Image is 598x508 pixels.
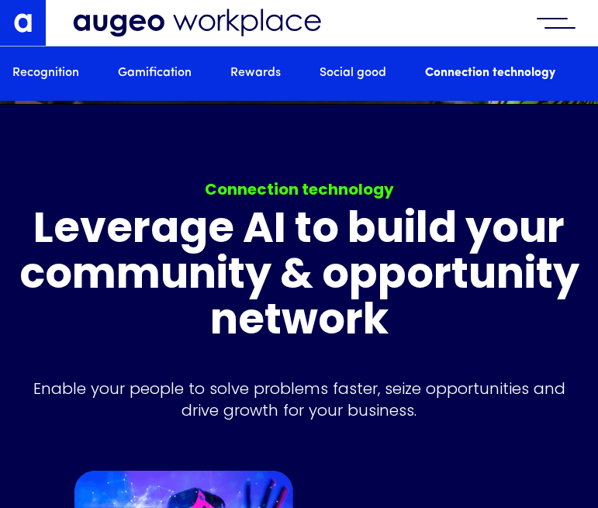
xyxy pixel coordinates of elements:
[14,13,33,32] img: Augeo's "a" monogram decorative logo in white.
[73,9,321,37] img: Augeo Workplace business unit full logo in mignight blue.
[205,179,394,202] h5: Connection technology
[425,65,555,82] a: Connection technology
[118,65,192,82] a: Gamification
[12,209,586,347] h3: Leverage AI to build your community & opportunity network
[529,6,583,40] div: menu
[230,65,281,82] a: Rewards
[12,65,79,82] a: Recognition
[320,65,386,82] a: Social good
[20,378,579,421] p: Enable your people to solve problems faster, seize opportunities and drive growth for your business.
